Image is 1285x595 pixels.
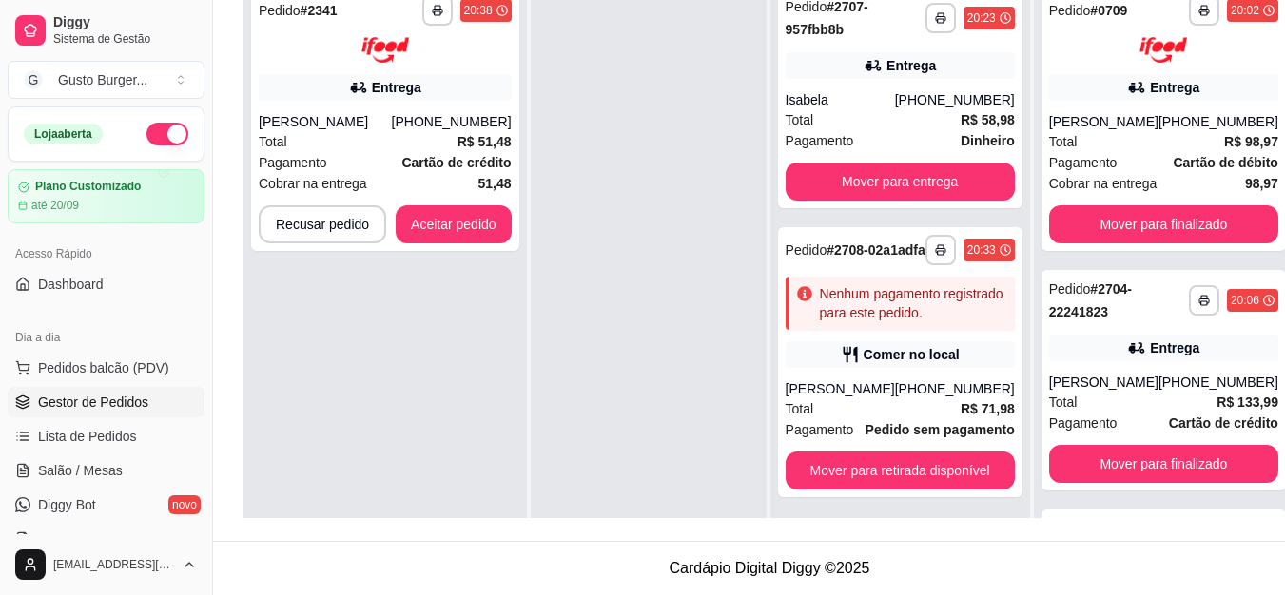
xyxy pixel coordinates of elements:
div: [PHONE_NUMBER] [1158,112,1278,131]
div: [PERSON_NAME] [1049,112,1158,131]
div: Entrega [886,56,936,75]
span: Pagamento [259,152,327,173]
span: Total [786,398,814,419]
div: Nenhum pagamento registrado para este pedido. [820,284,1007,322]
span: Total [259,131,287,152]
div: Entrega [1150,78,1199,97]
button: Pedidos balcão (PDV) [8,353,204,383]
span: Pedidos balcão (PDV) [38,358,169,377]
button: Select a team [8,61,204,99]
span: G [24,70,43,89]
div: [PHONE_NUMBER] [1158,373,1278,392]
div: Acesso Rápido [8,239,204,269]
div: [PERSON_NAME] [1049,373,1158,392]
span: [EMAIL_ADDRESS][DOMAIN_NAME] [53,557,174,572]
strong: R$ 58,98 [961,112,1015,127]
span: Pagamento [786,130,854,151]
a: Plano Customizadoaté 20/09 [8,169,204,223]
strong: 51,48 [478,176,512,191]
a: KDS [8,524,204,554]
span: Diggy Bot [38,495,96,514]
a: Diggy Botnovo [8,489,204,520]
img: ifood [361,37,409,63]
span: Pedido [1049,3,1091,18]
span: Total [786,109,814,130]
strong: R$ 71,98 [961,401,1015,416]
button: Recusar pedido [259,205,386,243]
a: Salão / Mesas [8,455,204,486]
span: Pagamento [1049,413,1118,433]
span: Total [1049,392,1078,413]
strong: # 2708-02a1adfa [827,242,925,258]
div: [PERSON_NAME] [786,379,895,398]
button: Mover para finalizado [1049,445,1278,483]
strong: Cartão de crédito [401,155,511,170]
a: DiggySistema de Gestão [8,8,204,53]
div: Entrega [372,78,421,97]
strong: Cartão de débito [1173,155,1277,170]
div: Isabela [786,90,895,109]
strong: 98,97 [1245,176,1278,191]
button: Mover para entrega [786,163,1015,201]
span: Cobrar na entrega [259,173,367,194]
strong: Cartão de crédito [1169,415,1278,431]
div: [PHONE_NUMBER] [895,379,1015,398]
div: [PERSON_NAME] [259,112,392,131]
div: Dia a dia [8,322,204,353]
strong: Pedido sem pagamento [866,422,1015,437]
span: Pedido [786,242,827,258]
div: 20:06 [1231,293,1259,308]
div: Gusto Burger ... [58,70,147,89]
span: Cobrar na entrega [1049,173,1158,194]
div: Entrega [1150,338,1199,357]
button: Aceitar pedido [396,205,512,243]
span: Pedido [259,3,301,18]
div: 20:33 [967,242,996,258]
div: Loja aberta [24,124,103,144]
button: Alterar Status [146,123,188,145]
strong: R$ 98,97 [1224,134,1278,149]
div: 20:38 [464,3,493,18]
span: Dashboard [38,275,104,294]
div: 20:02 [1231,3,1259,18]
span: Pedido [1049,281,1091,297]
a: Dashboard [8,269,204,299]
button: Mover para finalizado [1049,205,1278,243]
div: [PHONE_NUMBER] [895,90,1015,109]
button: Mover para retirada disponível [786,451,1015,489]
strong: R$ 51,48 [458,134,512,149]
article: até 20/09 [31,198,79,213]
strong: # 2341 [301,3,338,18]
div: [PHONE_NUMBER] [392,112,512,131]
button: [EMAIL_ADDRESS][DOMAIN_NAME] [8,542,204,587]
span: Salão / Mesas [38,461,123,480]
a: Gestor de Pedidos [8,387,204,417]
strong: R$ 133,99 [1217,394,1278,410]
img: ifood [1139,37,1187,63]
span: Total [1049,131,1078,152]
strong: Dinheiro [961,133,1015,148]
span: Pagamento [1049,152,1118,173]
div: 20:23 [967,10,996,26]
span: Diggy [53,14,197,31]
span: Gestor de Pedidos [38,393,148,412]
div: Comer no local [864,345,960,364]
span: Lista de Pedidos [38,427,137,446]
span: Pagamento [786,419,854,440]
article: Plano Customizado [35,180,141,194]
span: Sistema de Gestão [53,31,197,47]
a: Lista de Pedidos [8,421,204,451]
span: KDS [38,529,66,548]
strong: # 2704-22241823 [1049,281,1132,319]
strong: # 0709 [1090,3,1127,18]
